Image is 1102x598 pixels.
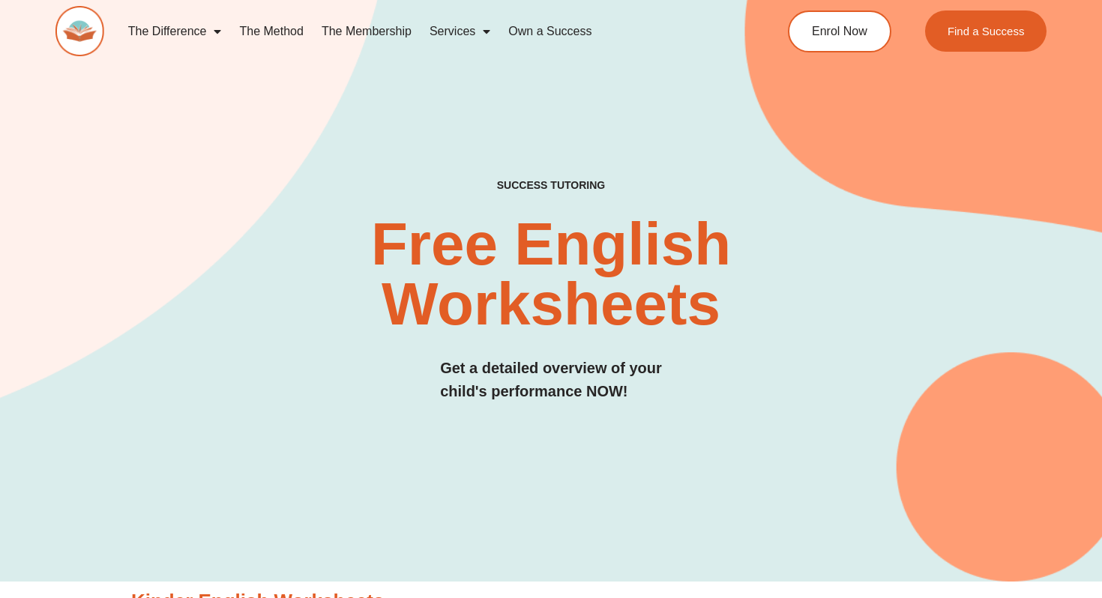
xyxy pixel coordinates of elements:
h2: Free English Worksheets​ [223,214,878,334]
span: Enrol Now [812,25,867,37]
h3: Get a detailed overview of your child's performance NOW! [440,357,662,403]
a: The Difference [119,14,231,49]
a: Services [421,14,499,49]
nav: Menu [119,14,732,49]
a: Enrol Now [788,10,891,52]
a: The Membership [313,14,421,49]
h4: SUCCESS TUTORING​ [404,179,698,192]
a: Find a Success [925,10,1047,52]
span: Find a Success [948,25,1025,37]
a: Own a Success [499,14,600,49]
a: The Method [230,14,312,49]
